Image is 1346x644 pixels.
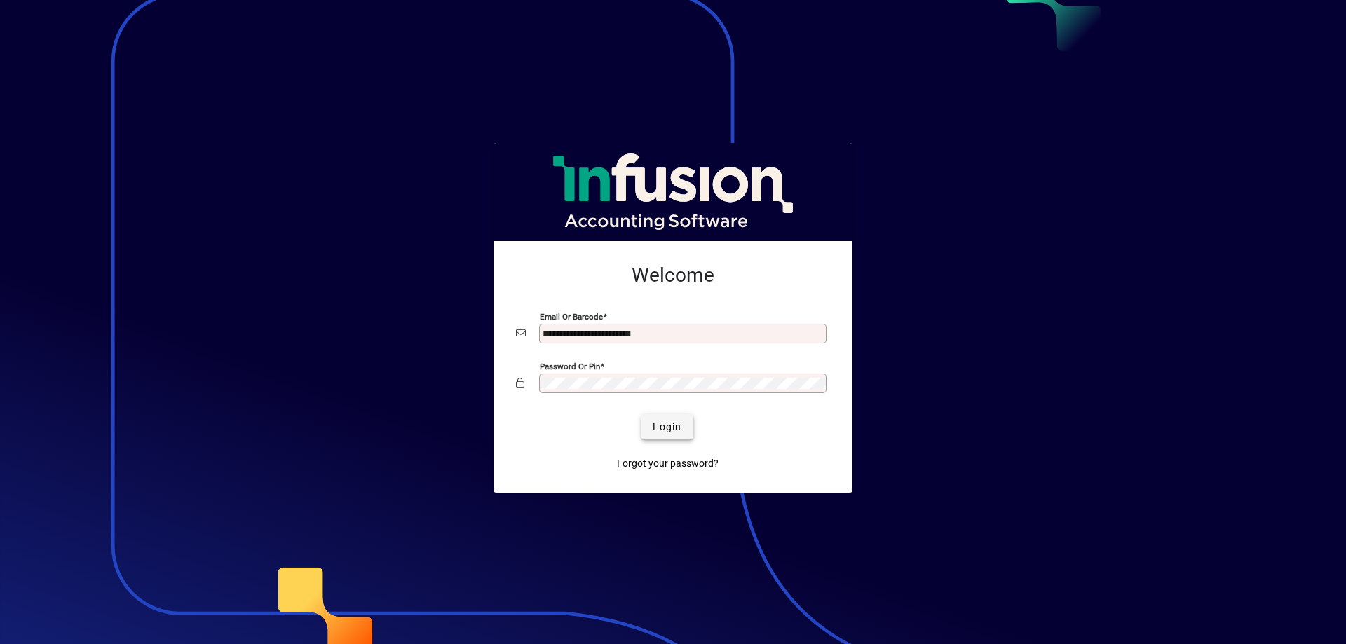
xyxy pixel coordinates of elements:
[540,362,600,371] mat-label: Password or Pin
[611,451,724,476] a: Forgot your password?
[540,312,603,322] mat-label: Email or Barcode
[516,263,830,287] h2: Welcome
[641,414,693,439] button: Login
[617,456,719,471] span: Forgot your password?
[653,420,681,434] span: Login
